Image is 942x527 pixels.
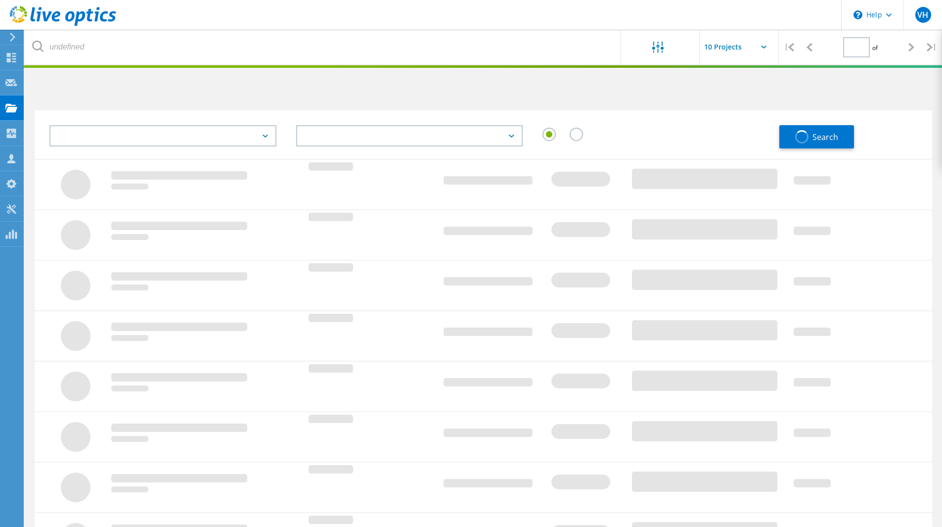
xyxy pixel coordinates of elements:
[25,30,621,64] input: undefined
[917,11,928,19] span: VH
[853,10,862,19] svg: \n
[922,30,942,65] div: |
[779,125,854,148] button: Search
[872,44,878,52] span: of
[812,132,838,143] span: Search
[10,21,116,28] a: Live Optics Dashboard
[779,30,799,65] div: |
